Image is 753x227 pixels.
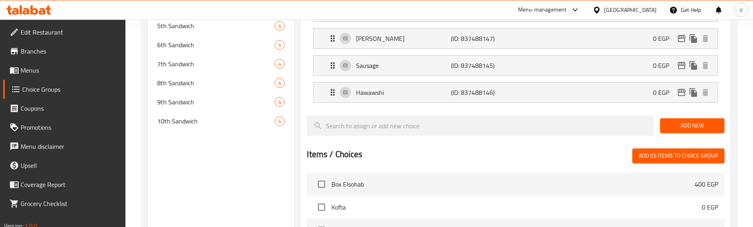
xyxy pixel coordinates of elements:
[157,78,275,88] span: 8th Sandwich
[3,23,126,42] a: Edit Restaurant
[275,98,284,106] span: 4
[639,151,718,161] span: Add (0) items to choice group
[148,73,294,92] div: 8th Sandwich4
[21,123,119,132] span: Promotions
[3,42,126,61] a: Branches
[451,61,514,70] p: (ID: 837488145)
[157,116,275,126] span: 10th Sandwich
[275,59,285,69] div: Choices
[3,99,126,118] a: Coupons
[275,79,284,87] span: 4
[3,175,126,194] a: Coverage Report
[157,21,275,31] span: 5th Sandwich
[676,87,688,98] button: edit
[157,59,275,69] span: 7th Sandwich
[3,156,126,175] a: Upsell
[21,142,119,151] span: Menu disclaimer
[307,79,724,106] li: Expand
[275,60,284,68] span: 4
[666,121,718,131] span: Add New
[157,40,275,50] span: 6th Sandwich
[653,88,676,97] p: 0 EGP
[660,118,724,133] button: Add New
[314,83,718,102] div: Expand
[275,116,285,126] div: Choices
[275,78,285,88] div: Choices
[676,33,688,44] button: edit
[3,80,126,99] a: Choice Groups
[313,199,330,215] span: Select choice
[356,88,451,97] p: Hawawshi
[451,34,514,43] p: (ID: 837488147)
[695,179,718,189] p: 400 EGP
[699,87,711,98] button: delete
[331,202,702,212] span: Kofta
[688,60,699,71] button: duplicate
[314,56,718,75] div: Expand
[307,148,362,160] h2: Items / Choices
[307,52,724,79] li: Expand
[3,137,126,156] a: Menu disclaimer
[518,5,567,15] div: Menu-management
[331,179,695,189] span: Box Elsohab
[275,21,285,31] div: Choices
[3,118,126,137] a: Promotions
[3,194,126,213] a: Grocery Checklist
[676,60,688,71] button: edit
[307,115,654,136] input: search
[148,16,294,35] div: 5th Sandwich4
[21,180,119,189] span: Coverage Report
[21,65,119,75] span: Menus
[157,97,275,107] span: 9th Sandwich
[307,25,724,52] li: Expand
[275,117,284,125] span: 4
[275,41,284,49] span: 4
[148,35,294,54] div: 6th Sandwich4
[21,161,119,170] span: Upsell
[148,112,294,131] div: 10th Sandwich4
[275,22,284,30] span: 4
[356,34,451,43] p: [PERSON_NAME]
[356,61,451,70] p: Sausage
[275,97,285,107] div: Choices
[313,176,330,192] span: Select choice
[22,85,119,94] span: Choice Groups
[688,87,699,98] button: duplicate
[699,60,711,71] button: delete
[314,29,718,48] div: Expand
[3,61,126,80] a: Menus
[148,92,294,112] div: 9th Sandwich4
[653,61,676,70] p: 0 EGP
[21,27,119,37] span: Edit Restaurant
[604,6,657,14] div: [GEOGRAPHIC_DATA]
[451,88,514,97] p: (ID: 837488146)
[702,202,718,212] p: 0 EGP
[653,34,676,43] p: 0 EGP
[740,6,742,14] span: d
[275,40,285,50] div: Choices
[688,33,699,44] button: duplicate
[21,46,119,56] span: Branches
[21,199,119,208] span: Grocery Checklist
[632,148,724,163] button: Add (0) items to choice group
[148,54,294,73] div: 7th Sandwich4
[21,104,119,113] span: Coupons
[699,33,711,44] button: delete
